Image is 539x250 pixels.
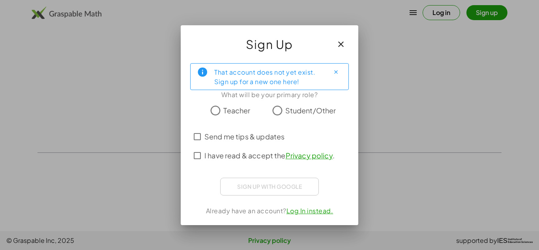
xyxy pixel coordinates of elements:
[285,105,336,116] span: Student/Other
[329,66,342,79] button: Close
[214,67,323,86] div: That account does not yet exist. Sign up for a new one here!
[286,151,333,160] a: Privacy policy
[246,35,293,54] span: Sign Up
[204,150,335,161] span: I have read & accept the .
[190,206,349,216] div: Already have an account?
[204,131,284,142] span: Send me tips & updates
[190,90,349,100] div: What will be your primary role?
[223,105,250,116] span: Teacher
[286,207,333,215] a: Log In instead.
